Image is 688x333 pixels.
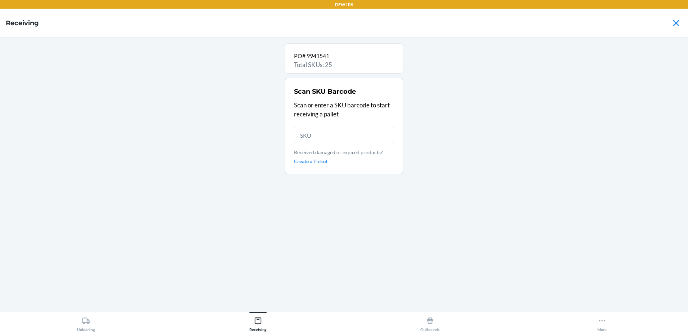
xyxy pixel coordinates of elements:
[77,314,95,332] div: Unloading
[294,101,394,119] p: Scan or enter a SKU barcode to start receiving a pallet
[597,314,607,332] div: More
[294,157,394,165] a: Create a Ticket
[516,312,688,332] button: More
[294,87,356,96] h2: Scan SKU Barcode
[420,314,440,332] div: Outbounds
[335,1,353,8] p: DFW1RS
[294,127,394,144] input: SKU
[249,314,267,332] div: Receiving
[294,148,394,156] p: Received damaged or expired products?
[172,312,344,332] button: Receiving
[344,312,516,332] button: Outbounds
[294,60,394,70] p: Total SKUs: 25
[294,52,394,60] p: PO# 9941541
[6,18,39,28] h4: Receiving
